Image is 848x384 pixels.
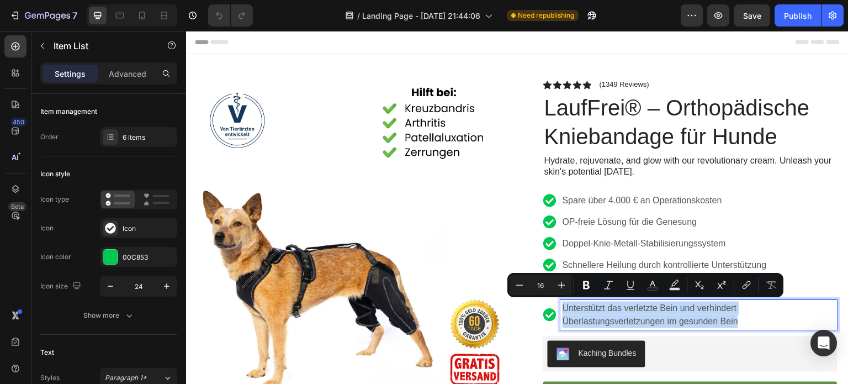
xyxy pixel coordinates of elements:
div: Icon [123,224,174,234]
div: Icon style [40,169,70,179]
button: Kaching Bundles [362,310,459,336]
p: Settings [55,68,86,80]
div: Undo/Redo [208,4,253,27]
div: 00C853 [123,253,174,262]
h1: LaufFrei® – Orthopädische Kniebandage für Hunde [357,61,651,121]
div: Editor contextual toolbar [507,273,783,297]
div: Icon [40,223,54,233]
div: Icon color [40,252,71,262]
div: Rich Text Editor. Editing area: main [375,269,651,299]
span: Need republishing [518,10,574,20]
button: 7 [4,4,82,27]
iframe: Design area [186,31,848,384]
p: Advanced [109,68,146,80]
div: Text [40,348,54,357]
span: / [357,10,360,22]
p: Hydrate, rejuvenate, and glow with our revolutionary cream. Unleash your skin's potential [DATE]. [358,124,650,148]
img: KachingBundles.png [370,317,384,330]
div: Item management [40,107,97,117]
button: Publish [775,4,821,27]
div: Beta [8,202,26,211]
div: 6 items [123,133,174,143]
p: Doppel-Knie-Metall-Stabilisierungssystem [377,206,650,219]
div: Show more [83,310,135,321]
p: Item List [54,39,147,52]
div: 450 [10,118,26,127]
p: Sofortige Schmerzlinderung + reduzierte Entzündungen [377,249,650,262]
div: Publish [784,10,812,22]
div: Styles [40,373,60,383]
div: Rich Text Editor. Editing area: main [375,204,651,221]
p: Spare über 4.000 € an Operationskosten [377,163,650,176]
div: Rich Text Editor. Editing area: main [375,248,651,264]
p: 7 [72,9,77,22]
span: Save [743,11,761,20]
div: Rich Text Editor. Editing area: main [375,161,651,178]
p: OP-freie Lösung für die Genesung [377,185,650,198]
div: Icon type [40,194,69,204]
p: (1349 Reviews) [414,49,463,58]
button: Show more [40,306,177,325]
div: Rich Text Editor. Editing area: main [375,226,651,243]
div: Kaching Bundles [393,317,451,328]
div: Rich Text Editor. Editing area: main [375,183,651,199]
span: Landing Page - [DATE] 21:44:06 [362,10,480,22]
div: Icon size [40,279,83,294]
button: Save [734,4,770,27]
div: Open Intercom Messenger [810,330,837,356]
span: Paragraph 1* [105,373,147,383]
div: Order [40,132,59,142]
p: Schnellere Heilung durch kontrollierte Unterstützung [377,228,650,241]
p: Unterstützt das verletzte Bein und verhindert Überlastungsverletzungen im gesunden Bein [377,271,650,297]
